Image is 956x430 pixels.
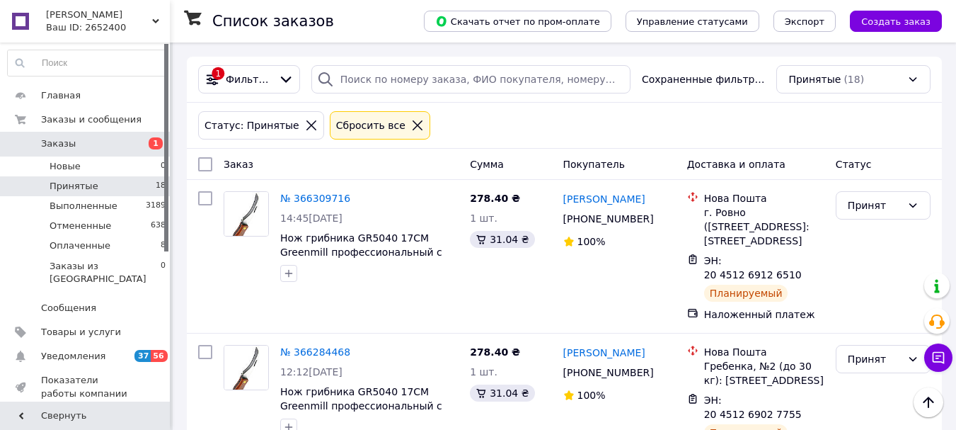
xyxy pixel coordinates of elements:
[563,159,626,170] span: Покупатель
[861,16,931,27] span: Создать заказ
[226,72,272,86] span: Фильтры
[788,72,841,86] span: Принятые
[224,192,268,236] img: Фото товару
[50,260,161,285] span: Заказы из [GEOGRAPHIC_DATA]
[924,344,952,372] button: Чат с покупателем
[577,236,606,247] span: 100%
[836,15,942,26] a: Создать заказ
[470,193,520,204] span: 278.40 ₴
[224,159,253,170] span: Заказ
[50,200,117,213] span: Выполненные
[146,200,166,213] span: 3189
[224,191,269,237] a: Фото товару
[50,239,110,252] span: Оплаченные
[311,65,630,94] input: Поиск по номеру заказа, ФИО покупателя, номеру телефона, Email, номеру накладной
[843,74,864,85] span: (18)
[785,16,824,27] span: Экспорт
[149,137,163,149] span: 1
[687,159,785,170] span: Доставка и оплата
[280,366,342,378] span: 12:12[DATE]
[161,239,166,252] span: 8
[50,180,98,193] span: Принятые
[46,21,170,34] div: Ваш ID: 2652400
[224,346,268,390] img: Фото товару
[637,16,748,27] span: Управление статусами
[424,11,611,32] button: Скачать отчет по пром-оплате
[704,205,824,248] div: г. Ровно ([STREET_ADDRESS]: [STREET_ADDRESS]
[280,193,350,204] a: № 366309716
[151,350,167,362] span: 56
[41,302,96,315] span: Сообщения
[161,260,166,285] span: 0
[41,89,81,102] span: Главная
[470,366,497,378] span: 1 шт.
[470,385,534,402] div: 31.04 ₴
[41,113,142,126] span: Заказы и сообщения
[212,13,334,30] h1: Список заказов
[8,50,166,76] input: Поиск
[280,213,342,224] span: 14:45[DATE]
[704,359,824,387] div: Гребенка, №2 (до 30 кг): [STREET_ADDRESS]
[151,220,166,232] span: 638
[773,11,836,32] button: Экспорт
[41,137,76,150] span: Заказы
[50,160,81,173] span: Новые
[470,231,534,248] div: 31.04 ₴
[563,346,645,360] a: [PERSON_NAME]
[560,363,657,383] div: [PHONE_NUMBER]
[202,118,302,133] div: Статус: Принятые
[435,15,600,28] span: Скачать отчет по пром-оплате
[704,395,802,420] span: ЭН: 20 4512 6902 7755
[914,387,943,417] button: Наверх
[224,345,269,390] a: Фото товару
[470,159,504,170] span: Сумма
[626,11,759,32] button: Управление статусами
[470,346,520,358] span: 278.40 ₴
[41,350,105,363] span: Уведомления
[156,180,166,193] span: 18
[704,191,824,205] div: Нова Пошта
[41,326,121,339] span: Товары и услуги
[704,285,788,302] div: Планируемый
[161,160,166,173] span: 0
[704,307,824,322] div: Наложенный платеж
[470,213,497,224] span: 1 шт.
[50,220,111,232] span: Отмененные
[560,209,657,229] div: [PHONE_NUMBER]
[704,255,802,281] span: ЭН: 20 4512 6912 6510
[333,118,408,133] div: Сбросить все
[46,9,152,21] span: NIKO
[836,159,872,170] span: Статус
[704,345,824,359] div: Нова Пошта
[577,390,606,401] span: 100%
[848,351,902,367] div: Принят
[280,232,442,286] a: Нож грибника GR5040 17CM Greenmill профессиональный с кистью и меркой складной прочный
[41,374,131,400] span: Показатели работы компании
[134,350,151,362] span: 37
[563,192,645,206] a: [PERSON_NAME]
[850,11,942,32] button: Создать заказ
[280,346,350,358] a: № 366284468
[848,198,902,213] div: Принят
[642,72,766,86] span: Сохраненные фильтры:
